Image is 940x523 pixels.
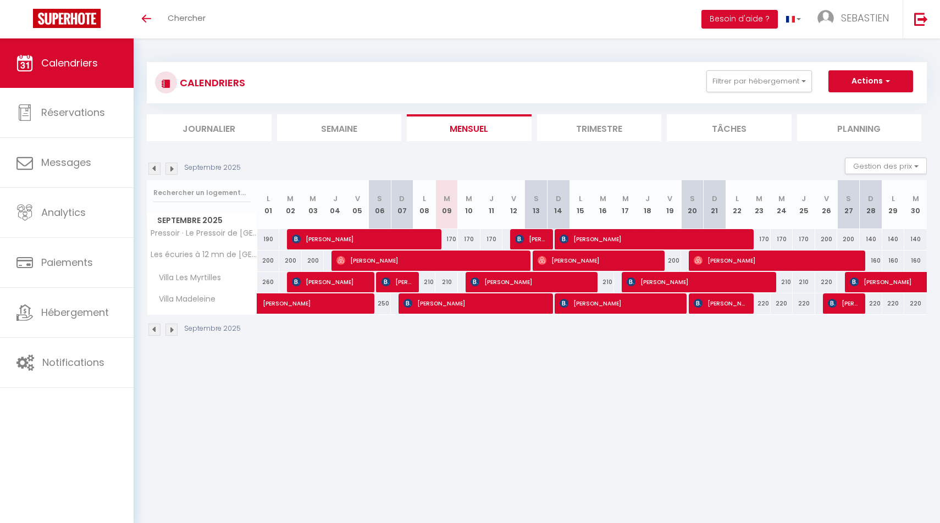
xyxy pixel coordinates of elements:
[667,114,792,141] li: Tâches
[736,193,739,204] abbr: L
[511,193,516,204] abbr: V
[824,193,829,204] abbr: V
[748,293,771,314] div: 220
[41,56,98,70] span: Calendriers
[882,293,905,314] div: 220
[860,293,882,314] div: 220
[489,193,494,204] abbr: J
[41,255,93,269] span: Paiements
[913,193,919,204] abbr: M
[614,180,637,229] th: 17
[828,293,858,314] span: [PERSON_NAME]
[324,180,346,229] th: 04
[399,193,405,204] abbr: D
[184,163,241,173] p: Septembre 2025
[860,229,882,249] div: 140
[41,105,105,119] span: Réservations
[149,293,218,305] span: Villa Madeleine
[837,180,860,229] th: 27
[748,229,771,249] div: 170
[569,180,592,229] th: 15
[413,272,436,292] div: 210
[828,70,913,92] button: Actions
[801,193,806,204] abbr: J
[904,293,927,314] div: 220
[435,272,458,292] div: 210
[435,180,458,229] th: 09
[815,272,838,292] div: 220
[147,114,272,141] li: Journalier
[845,158,927,174] button: Gestion des prix
[292,229,435,249] span: [PERSON_NAME]
[667,193,672,204] abbr: V
[771,293,793,314] div: 220
[257,293,280,314] a: [PERSON_NAME]
[267,193,270,204] abbr: L
[41,155,91,169] span: Messages
[592,180,615,229] th: 16
[149,272,224,284] span: Villa Les Myrtilles
[480,229,503,249] div: 170
[892,193,895,204] abbr: L
[502,180,525,229] th: 12
[793,229,815,249] div: 170
[177,70,245,95] h3: CALENDRIERS
[263,287,389,308] span: [PERSON_NAME]
[771,180,793,229] th: 24
[309,193,316,204] abbr: M
[302,251,324,271] div: 200
[793,293,815,314] div: 220
[435,229,458,249] div: 170
[756,193,762,204] abbr: M
[168,12,206,24] span: Chercher
[480,180,503,229] th: 11
[302,180,324,229] th: 03
[287,193,294,204] abbr: M
[560,229,748,249] span: [PERSON_NAME]
[336,250,524,271] span: [PERSON_NAME]
[637,180,659,229] th: 18
[815,229,838,249] div: 200
[815,180,838,229] th: 26
[904,251,927,271] div: 160
[882,251,905,271] div: 160
[579,193,582,204] abbr: L
[694,250,859,271] span: [PERSON_NAME]
[904,229,927,249] div: 140
[712,193,717,204] abbr: D
[279,180,302,229] th: 02
[534,193,539,204] abbr: S
[622,193,629,204] abbr: M
[423,193,426,204] abbr: L
[391,180,413,229] th: 07
[413,180,436,229] th: 08
[466,193,472,204] abbr: M
[817,10,834,26] img: ...
[659,251,681,271] div: 200
[377,193,382,204] abbr: S
[257,180,280,229] th: 01
[153,183,251,203] input: Rechercher un logement...
[537,114,662,141] li: Trimestre
[355,193,360,204] abbr: V
[184,324,241,334] p: Septembre 2025
[515,229,545,249] span: [PERSON_NAME]
[681,180,704,229] th: 20
[403,293,546,314] span: [PERSON_NAME]
[748,180,771,229] th: 23
[914,12,928,26] img: logout
[346,180,369,229] th: 05
[882,229,905,249] div: 140
[369,180,391,229] th: 06
[793,272,815,292] div: 210
[458,180,480,229] th: 10
[701,10,778,29] button: Besoin d'aide ?
[277,114,402,141] li: Semaine
[257,272,280,292] div: 260
[407,114,532,141] li: Mensuel
[458,229,480,249] div: 170
[42,355,104,369] span: Notifications
[444,193,450,204] abbr: M
[279,251,302,271] div: 200
[706,70,812,92] button: Filtrer par hébergement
